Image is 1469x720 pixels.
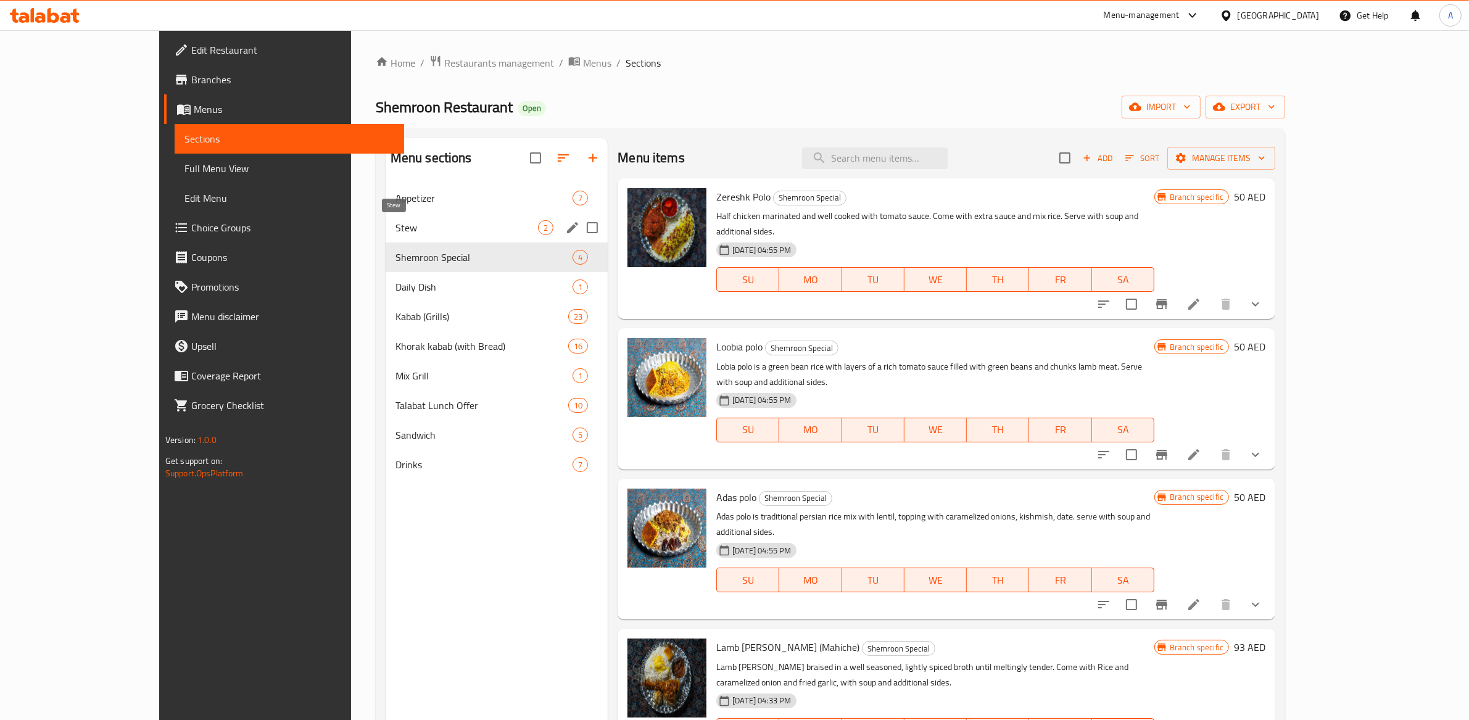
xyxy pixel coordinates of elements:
span: Open [518,103,546,114]
a: Edit menu item [1186,597,1201,612]
p: Lobia polo is a green bean rice with layers of a rich tomato sauce filled with green beans and ch... [716,359,1154,390]
span: Menus [194,102,395,117]
button: FR [1029,267,1091,292]
button: TU [842,267,904,292]
button: MO [779,568,842,592]
h6: 50 AED [1234,338,1265,355]
span: 5 [573,429,587,441]
span: 4 [573,252,587,263]
span: WE [909,271,962,289]
a: Grocery Checklist [164,391,405,420]
span: Menu disclaimer [191,309,395,324]
span: TU [847,271,900,289]
input: search [802,147,948,169]
span: FR [1034,571,1086,589]
a: Menus [568,55,611,71]
span: MO [784,421,837,439]
span: Select to update [1119,291,1144,317]
div: Shemroon Special4 [386,242,608,272]
button: Add section [578,143,608,173]
span: 10 [569,400,587,412]
span: Shemroon Special [766,341,838,355]
a: Edit Menu [175,183,405,213]
span: FR [1034,271,1086,289]
span: 16 [569,341,587,352]
a: Choice Groups [164,213,405,242]
div: Shemroon Special [862,641,935,656]
span: SU [722,271,774,289]
a: Coupons [164,242,405,272]
div: Open [518,101,546,116]
div: Khorak kabab (with Bread) [395,339,568,354]
h6: 50 AED [1234,489,1265,506]
img: Adas polo [627,489,706,568]
svg: Show Choices [1248,447,1263,462]
span: Branch specific [1165,191,1228,203]
button: export [1206,96,1285,118]
span: Kabab (Grills) [395,309,568,324]
div: Appetizer7 [386,183,608,213]
span: Shemroon Special [759,491,832,505]
span: Branch specific [1165,491,1228,503]
span: Loobia polo [716,337,763,356]
button: Branch-specific-item [1147,440,1177,470]
span: SA [1097,571,1149,589]
div: Drinks7 [386,450,608,479]
span: Shemroon Special [774,191,846,205]
div: Shemroon Special [765,341,838,355]
button: Branch-specific-item [1147,289,1177,319]
span: Version: [165,432,196,448]
div: Daily Dish [395,279,573,294]
span: TH [972,271,1024,289]
button: show more [1241,590,1270,619]
div: Stew2edit [386,213,608,242]
span: Select to update [1119,442,1144,468]
button: WE [904,267,967,292]
svg: Show Choices [1248,297,1263,312]
h6: 93 AED [1234,639,1265,656]
a: Full Menu View [175,154,405,183]
img: Loobia polo [627,338,706,417]
div: items [568,398,588,413]
button: delete [1211,289,1241,319]
button: SU [716,267,779,292]
a: Menus [164,94,405,124]
a: Support.OpsPlatform [165,465,244,481]
button: TU [842,568,904,592]
button: SU [716,568,779,592]
span: Sort items [1117,149,1167,168]
span: Select section [1052,145,1078,171]
button: TH [967,267,1029,292]
a: Edit menu item [1186,447,1201,462]
button: TH [967,568,1029,592]
li: / [420,56,424,70]
div: Appetizer [395,191,573,205]
button: WE [904,418,967,442]
button: sort-choices [1089,289,1119,319]
a: Coverage Report [164,361,405,391]
svg: Show Choices [1248,597,1263,612]
img: Zereshk Polo [627,188,706,267]
a: Branches [164,65,405,94]
span: FR [1034,421,1086,439]
span: export [1215,99,1275,115]
button: MO [779,267,842,292]
button: SA [1092,418,1154,442]
h6: 50 AED [1234,188,1265,205]
div: Mix Grill [395,368,573,383]
span: Adas polo [716,488,756,507]
button: edit [563,218,582,237]
span: Add item [1078,149,1117,168]
div: items [573,368,588,383]
span: Shemroon Special [863,642,935,656]
span: Lamb [PERSON_NAME] (Mahiche) [716,638,859,656]
a: Promotions [164,272,405,302]
span: TH [972,421,1024,439]
nav: Menu sections [386,178,608,484]
span: Grocery Checklist [191,398,395,413]
span: 1 [573,281,587,293]
button: SA [1092,267,1154,292]
span: Sandwich [395,428,573,442]
div: items [573,279,588,294]
button: WE [904,568,967,592]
